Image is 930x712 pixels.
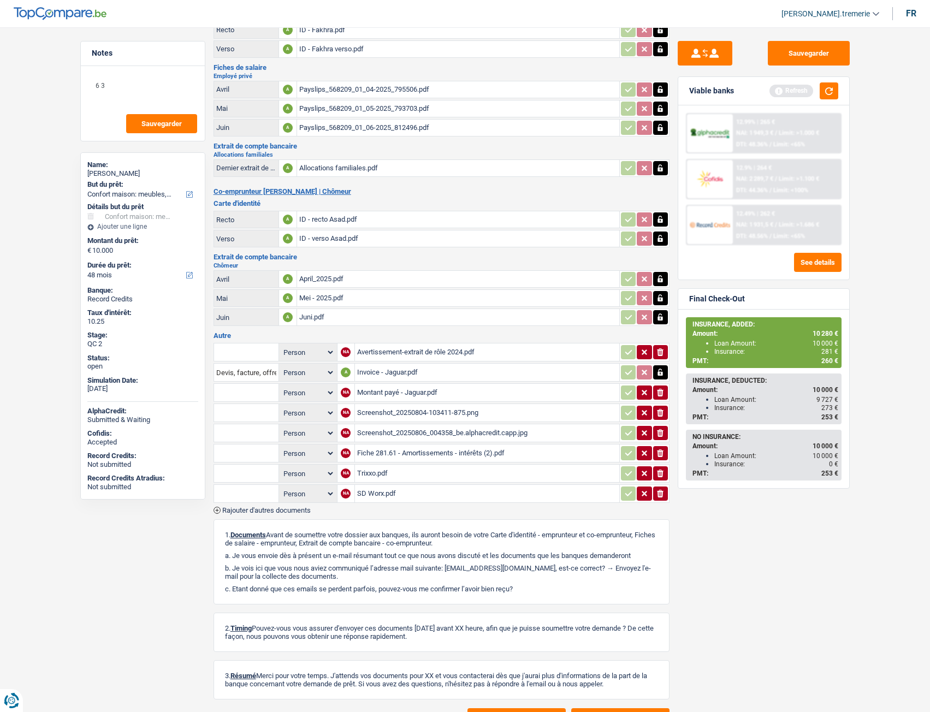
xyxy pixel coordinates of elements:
div: Recto [216,26,276,34]
h2: Employé privé [214,73,670,79]
div: Simulation Date: [87,376,198,385]
p: c. Etant donné que ces emails se perdent parfois, pouvez-vous me confirmer l’avoir bien reçu? [225,585,658,593]
div: Banque: [87,286,198,295]
div: QC 2 [87,340,198,348]
div: Trixxo.pdf [357,465,617,482]
span: Résumé [230,672,256,680]
div: Détails but du prêt [87,203,198,211]
div: A [283,123,293,133]
span: Limit: <100% [773,187,808,194]
span: 10 280 € [813,330,838,337]
div: Not submitted [87,483,198,491]
div: Submitted & Waiting [87,416,198,424]
div: Amount: [692,442,838,450]
span: Limit: >1.000 € [779,129,819,137]
div: Record Credits Atradius: [87,474,198,483]
span: Sauvegarder [141,120,182,127]
div: Insurance: [714,404,838,412]
button: Sauvegarder [126,114,197,133]
div: A [283,312,293,322]
div: Verso [216,235,276,243]
div: A [283,25,293,35]
div: Viable banks [689,86,734,96]
p: b. Je vois ici que vous nous aviez communiqué l’adresse mail suivante: [EMAIL_ADDRESS][DOMAIN_NA... [225,564,658,580]
div: Final Check-Out [689,294,745,304]
span: 273 € [821,404,838,412]
div: Ajouter une ligne [87,223,198,230]
span: € [87,246,91,255]
div: NA [341,408,351,418]
span: NAI: 2 289,7 € [736,175,773,182]
div: Allocations familiales.pdf [299,160,617,176]
div: open [87,362,198,371]
div: Insurance: [714,348,838,355]
h3: Extrait de compte bancaire [214,253,670,260]
div: Loan Amount: [714,340,838,347]
span: Limit: >1.100 € [779,175,819,182]
span: Limit: <65% [773,141,805,148]
h3: Fiches de salaire [214,64,670,71]
div: A [283,104,293,114]
div: SD Worx.pdf [357,485,617,502]
img: Record Credits [690,215,730,235]
img: AlphaCredit [690,127,730,140]
div: Mai [216,104,276,112]
div: 12.9% | 264 € [736,164,772,171]
p: 2. Pouvez-vous vous assurer d'envoyer ces documents [DATE] avant XX heure, afin que je puisse sou... [225,624,658,640]
div: INSURANCE, ADDED: [692,321,838,328]
div: Name: [87,161,198,169]
span: 10 000 € [813,452,838,460]
span: 10 000 € [813,386,838,394]
div: ID - recto Asad.pdf [299,211,617,228]
img: TopCompare Logo [14,7,106,20]
label: Durée du prêt: [87,261,196,270]
span: / [769,233,772,240]
div: Payslips_568209_01_04-2025_795506.pdf [299,81,617,98]
span: 10 000 € [813,442,838,450]
h3: Extrait de compte bancaire [214,143,670,150]
div: A [341,367,351,377]
span: 260 € [821,357,838,365]
span: 281 € [821,348,838,355]
div: Record Credits: [87,452,198,460]
div: Loan Amount: [714,396,838,404]
div: Payslips_568209_01_05-2025_793703.pdf [299,100,617,117]
span: / [775,175,777,182]
div: NA [341,347,351,357]
h3: Carte d'identité [214,200,670,207]
p: 3. Merci pour votre temps. J'attends vos documents pour XX et vous contacterai dès que j'aurai p... [225,672,658,688]
p: a. Je vous envoie dès à présent un e-mail résumant tout ce que nous avons discuté et les doc... [225,551,658,560]
p: 1. Avant de soumettre votre dossier aux banques, ils auront besoin de votre Carte d'identité - em... [225,531,658,547]
div: NA [341,428,351,438]
div: ID - Fakhra.pdf [299,22,617,38]
div: A [283,85,293,94]
div: PMT: [692,470,838,477]
span: Timing [230,624,252,632]
div: NA [341,489,351,499]
div: 12.99% | 265 € [736,118,775,126]
div: A [283,215,293,224]
div: A [283,163,293,173]
img: Cofidis [690,169,730,189]
h2: Chômeur [214,263,670,269]
div: Payslips_568209_01_06-2025_812496.pdf [299,120,617,136]
div: Juni.pdf [299,309,617,325]
span: Limit: >1.686 € [779,221,819,228]
div: PMT: [692,357,838,365]
div: Avril [216,85,276,93]
span: DTI: 44.36% [736,187,768,194]
span: / [775,129,777,137]
div: A [283,44,293,54]
div: Dernier extrait de compte pour vos allocations familiales [216,164,276,172]
div: NO INSURANCE: [692,433,838,441]
h2: Allocations familiales [214,152,670,158]
span: Rajouter d'autres documents [222,507,311,514]
span: 10 000 € [813,340,838,347]
div: Screenshot_20250806_004358_be.alphacredit.capp.jpg [357,425,617,441]
div: [PERSON_NAME] [87,169,198,178]
button: Rajouter d'autres documents [214,507,311,514]
div: Insurance: [714,460,838,468]
div: Stage: [87,331,198,340]
div: PMT: [692,413,838,421]
div: Status: [87,354,198,363]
